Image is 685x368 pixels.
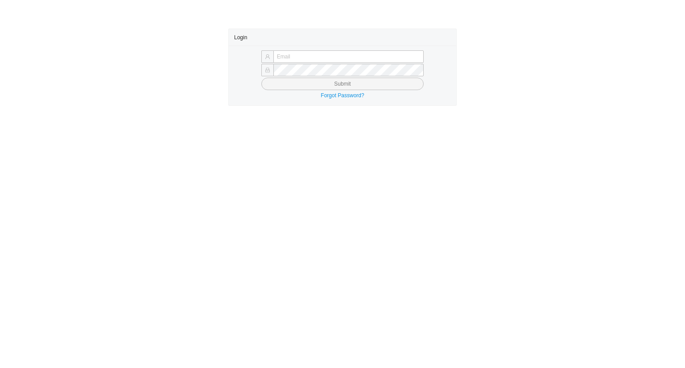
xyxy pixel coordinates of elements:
a: Forgot Password? [321,92,364,99]
span: user [265,54,270,59]
button: Submit [261,78,424,90]
div: Login [234,29,451,45]
span: lock [265,67,270,73]
input: Email [273,50,424,63]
